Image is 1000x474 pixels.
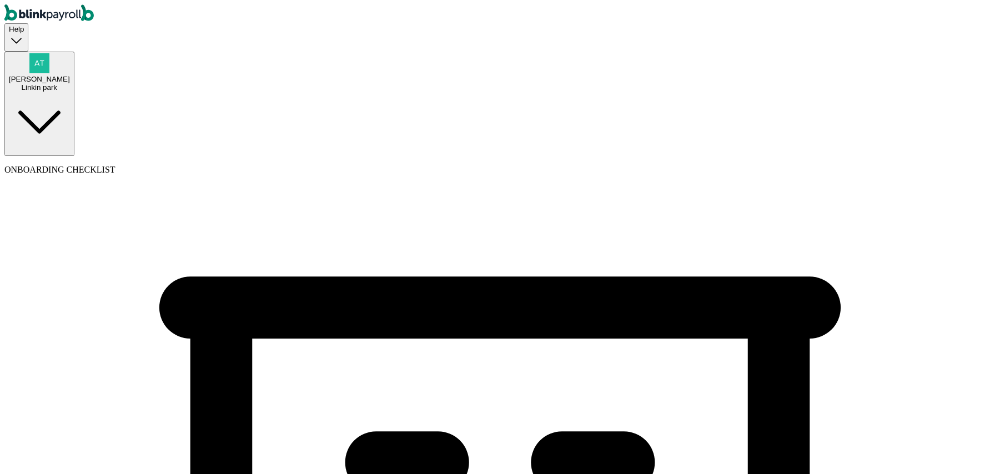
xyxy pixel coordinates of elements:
[9,25,24,33] span: Help
[4,4,996,23] nav: Global
[9,75,70,83] span: [PERSON_NAME]
[944,421,1000,474] iframe: Chat Widget
[4,23,28,52] button: Help
[9,83,70,92] div: Linkin park
[4,52,74,156] button: [PERSON_NAME]Linkin park
[4,165,996,175] p: ONBOARDING CHECKLIST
